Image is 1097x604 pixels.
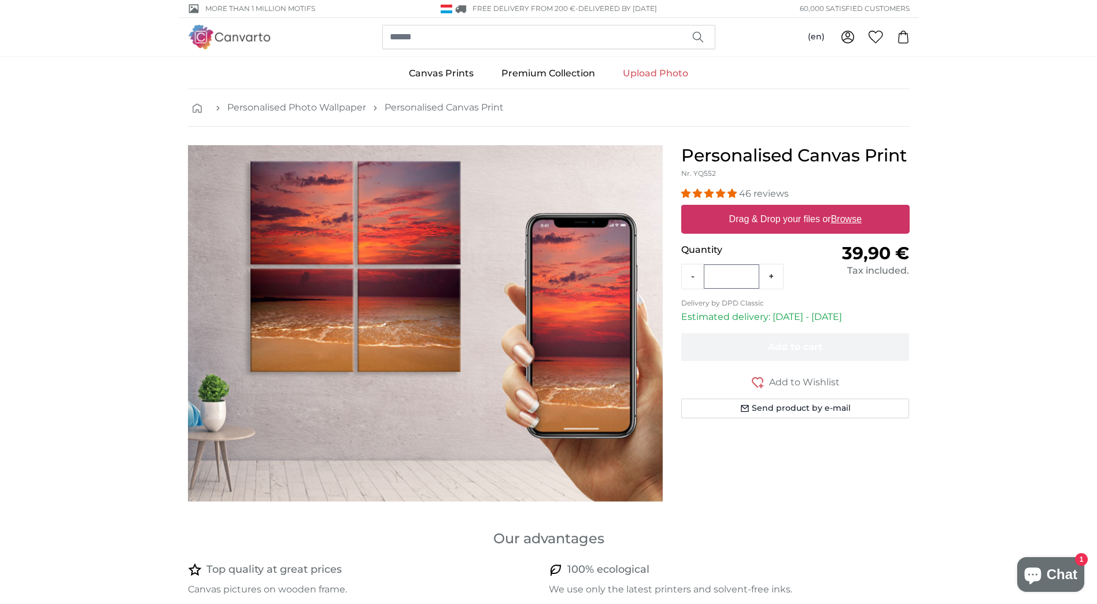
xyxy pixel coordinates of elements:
h4: 100% ecological [567,562,649,578]
span: 39,90 € [842,242,909,264]
span: Add to Wishlist [769,375,840,389]
p: We use only the latest printers and solvent-free inks. [549,583,900,596]
a: Canvas Prints [395,58,487,89]
h3: Our advantages [188,529,910,548]
inbox-online-store-chat: Shopify online store chat [1014,557,1088,595]
span: 60,000 satisfied customers [800,3,910,14]
a: Personalised Photo Wallpaper [227,101,366,115]
span: 4.93 stars [681,188,739,199]
a: Premium Collection [487,58,609,89]
button: - [682,265,704,288]
p: Canvas pictures on wooden frame. [188,583,540,596]
span: Nr. YQ552 [681,169,716,178]
span: Add to cart [768,341,822,352]
span: FREE delivery from 200 € [472,4,575,13]
p: Estimated delivery: [DATE] - [DATE] [681,310,910,324]
div: Tax included. [795,264,909,278]
div: 1 of 1 [188,145,663,502]
u: Browse [831,214,862,224]
nav: breadcrumbs [188,89,910,127]
img: personalised-canvas-print [188,145,663,502]
button: Add to Wishlist [681,375,910,389]
button: (en) [799,27,834,47]
span: Delivered by [DATE] [578,4,657,13]
a: Upload Photo [609,58,702,89]
p: Quantity [681,243,795,257]
img: Canvarto [188,25,271,49]
button: Send product by e-mail [681,399,910,418]
img: Luxembourg [441,5,452,13]
button: Add to cart [681,333,910,361]
label: Drag & Drop your files or [724,208,866,231]
span: - [575,4,657,13]
button: + [759,265,783,288]
span: 46 reviews [739,188,789,199]
a: Personalised Canvas Print [385,101,504,115]
h1: Personalised Canvas Print [681,145,910,166]
p: Delivery by DPD Classic [681,299,910,308]
h4: Top quality at great prices [206,562,342,578]
span: More than 1 million motifs [205,3,315,14]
